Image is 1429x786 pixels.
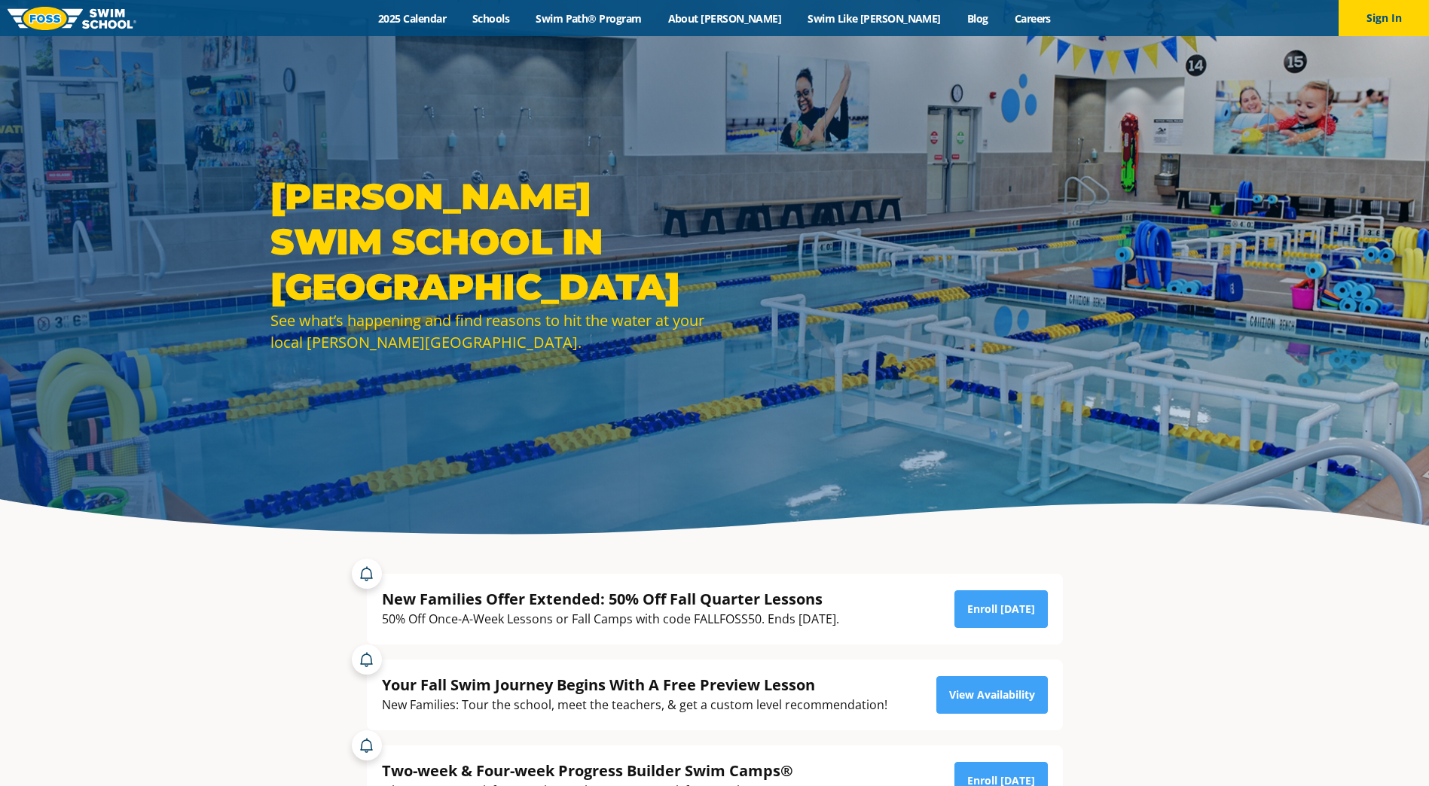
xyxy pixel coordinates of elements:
div: New Families Offer Extended: 50% Off Fall Quarter Lessons [382,589,839,609]
div: See what’s happening and find reasons to hit the water at your local [PERSON_NAME][GEOGRAPHIC_DATA]. [270,309,707,353]
a: Swim Path® Program [523,11,655,26]
a: Careers [1001,11,1064,26]
div: 50% Off Once-A-Week Lessons or Fall Camps with code FALLFOSS50. Ends [DATE]. [382,609,839,629]
a: 2025 Calendar [365,11,460,26]
a: Enroll [DATE] [954,590,1048,628]
h1: [PERSON_NAME] Swim School in [GEOGRAPHIC_DATA] [270,174,707,309]
div: Your Fall Swim Journey Begins With A Free Preview Lesson [382,675,887,695]
a: View Availability [936,676,1048,714]
a: Swim Like [PERSON_NAME] [795,11,954,26]
div: New Families: Tour the school, meet the teachers, & get a custom level recommendation! [382,695,887,715]
a: Schools [460,11,523,26]
a: About [PERSON_NAME] [655,11,795,26]
img: FOSS Swim School Logo [8,7,136,30]
a: Blog [954,11,1001,26]
div: Two-week & Four-week Progress Builder Swim Camps® [382,760,793,781]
